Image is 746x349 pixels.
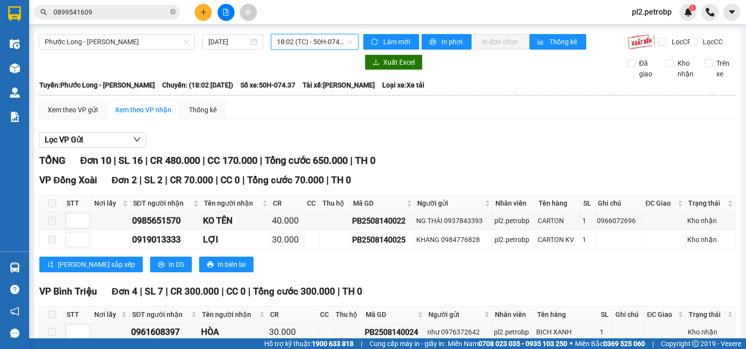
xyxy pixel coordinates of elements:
[706,8,714,17] img: phone-icon
[570,342,573,346] span: ⚪️
[132,309,189,320] span: SĐT người nhận
[371,38,379,46] span: sync
[45,35,189,49] span: Phước Long - Hồ Chí Minh
[112,174,137,186] span: Đơn 2
[166,286,168,297] span: |
[272,214,303,227] div: 40.000
[145,155,148,166] span: |
[131,230,202,249] td: 0919013333
[474,34,527,50] button: In đơn chọn
[303,80,375,90] span: Tài xế: [PERSON_NAME]
[422,34,472,50] button: printerIn phơi
[10,39,20,49] img: warehouse-icon
[119,155,143,166] span: SL 16
[597,215,641,226] div: 0966072696
[582,234,593,245] div: 1
[712,58,736,79] span: Trên xe
[10,63,20,73] img: warehouse-icon
[536,195,581,211] th: Tên hàng
[47,261,54,269] span: sort-ascending
[342,286,362,297] span: TH 0
[139,174,142,186] span: |
[203,214,269,227] div: KO TÊN
[265,155,348,166] span: Tổng cước 650.000
[170,9,176,15] span: close-circle
[10,329,19,338] span: message
[202,309,257,320] span: Tên người nhận
[613,307,644,323] th: Ghi chú
[536,327,596,337] div: BỊCH XANH
[361,338,362,349] span: |
[352,234,412,246] div: PB2508140025
[382,80,424,90] span: Loại xe: Xe tải
[132,233,200,246] div: 0919013333
[674,58,697,79] span: Kho nhận
[326,174,329,186] span: |
[165,174,168,186] span: |
[728,8,736,17] span: caret-down
[114,155,116,166] span: |
[383,36,411,47] span: Làm mới
[10,87,20,98] img: warehouse-icon
[64,307,92,323] th: STT
[624,6,679,18] span: pl2.petrobp
[240,4,257,21] button: aim
[218,259,246,270] span: In biên lai
[204,198,261,209] span: Tên người nhận
[529,34,586,50] button: bar-chartThống kê
[692,340,699,347] span: copyright
[538,215,579,226] div: CARTON
[351,230,414,249] td: PB2508140025
[603,340,645,348] strong: 0369 525 060
[40,9,47,16] span: search
[150,257,192,272] button: printerIn DS
[260,155,262,166] span: |
[58,259,135,270] span: [PERSON_NAME] sắp xếp
[320,195,351,211] th: Thu hộ
[535,307,598,323] th: Tên hàng
[39,81,155,89] b: Tuyến: Phước Long - [PERSON_NAME]
[350,155,353,166] span: |
[10,307,19,316] span: notification
[277,35,353,49] span: 18:02 (TC) - 50H-074.37
[272,233,303,246] div: 30.000
[699,36,724,47] span: Lọc CC
[80,155,111,166] span: Đơn 10
[581,195,595,211] th: SL
[8,6,21,21] img: logo-vxr
[689,4,696,11] sup: 1
[271,195,305,211] th: CR
[39,132,146,148] button: Lọc VP Gửi
[370,338,445,349] span: Cung cấp máy in - giấy in:
[365,326,424,338] div: PB2508140024
[132,214,200,227] div: 0985651570
[140,286,142,297] span: |
[10,112,20,122] img: solution-icon
[355,155,375,166] span: TH 0
[598,307,613,323] th: SL
[39,174,97,186] span: VP Đồng Xoài
[112,286,137,297] span: Đơn 4
[207,261,214,269] span: printer
[366,309,416,320] span: Mã GD
[248,286,251,297] span: |
[202,230,271,249] td: LỢI
[494,327,533,337] div: pl2.petrobp
[493,195,536,211] th: Nhân viên
[170,286,219,297] span: CR 300.000
[689,309,726,320] span: Trạng thái
[688,327,734,337] div: Kho nhận
[48,105,98,115] div: Xem theo VP gửi
[365,54,423,70] button: downloadXuất Excel
[131,211,202,230] td: 0985651570
[353,198,404,209] span: Mã GD
[494,234,534,245] div: pl2.petrobp
[199,257,254,272] button: printerIn biên lai
[200,323,268,342] td: HÒA
[269,325,316,339] div: 30.000
[684,8,693,17] img: icon-new-feature
[575,338,645,349] span: Miền Bắc
[162,80,233,90] span: Chuyến: (18:02 [DATE])
[131,325,198,339] div: 0961608397
[150,155,200,166] span: CR 480.000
